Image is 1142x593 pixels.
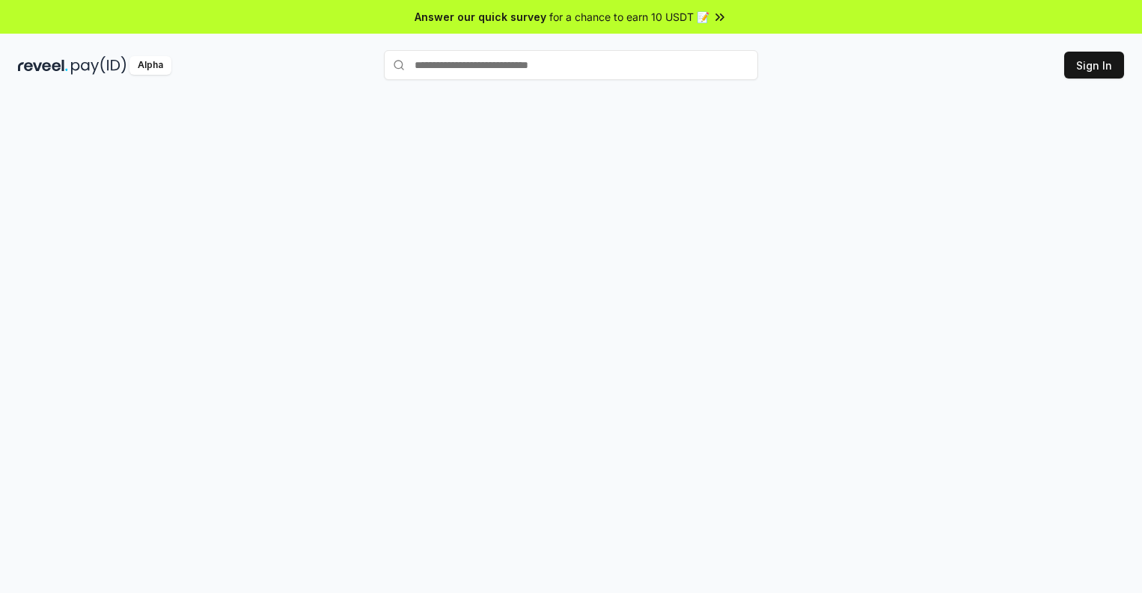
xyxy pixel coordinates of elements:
[1064,52,1124,79] button: Sign In
[415,9,546,25] span: Answer our quick survey
[18,56,68,75] img: reveel_dark
[549,9,709,25] span: for a chance to earn 10 USDT 📝
[71,56,126,75] img: pay_id
[129,56,171,75] div: Alpha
